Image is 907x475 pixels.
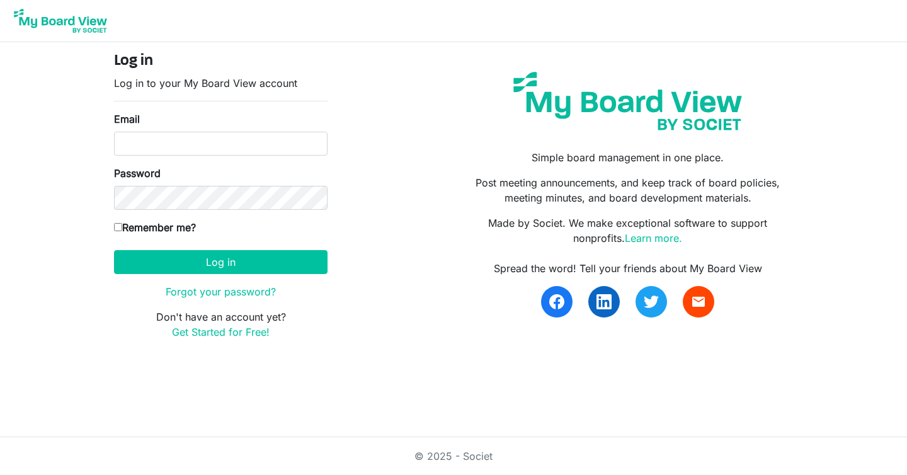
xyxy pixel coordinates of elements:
[463,150,793,165] p: Simple board management in one place.
[114,112,140,127] label: Email
[10,5,111,37] img: My Board View Logo
[463,215,793,246] p: Made by Societ. We make exceptional software to support nonprofits.
[114,309,328,340] p: Don't have an account yet?
[114,52,328,71] h4: Log in
[463,175,793,205] p: Post meeting announcements, and keep track of board policies, meeting minutes, and board developm...
[625,232,682,244] a: Learn more.
[683,286,714,318] a: email
[172,326,270,338] a: Get Started for Free!
[596,294,612,309] img: linkedin.svg
[114,76,328,91] p: Log in to your My Board View account
[114,220,196,235] label: Remember me?
[114,166,161,181] label: Password
[463,261,793,276] div: Spread the word! Tell your friends about My Board View
[166,285,276,298] a: Forgot your password?
[114,223,122,231] input: Remember me?
[549,294,564,309] img: facebook.svg
[691,294,706,309] span: email
[644,294,659,309] img: twitter.svg
[114,250,328,274] button: Log in
[504,62,751,140] img: my-board-view-societ.svg
[414,450,493,462] a: © 2025 - Societ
